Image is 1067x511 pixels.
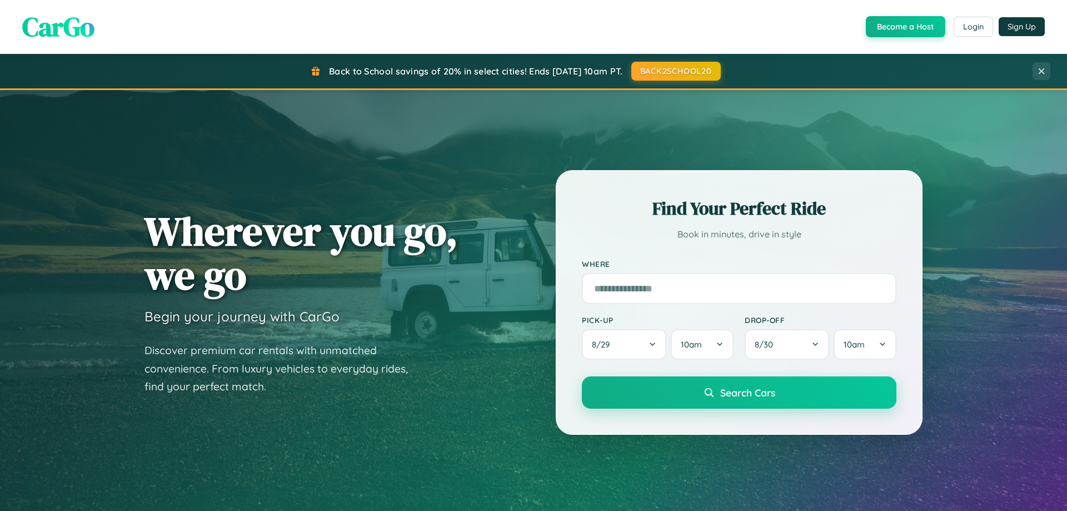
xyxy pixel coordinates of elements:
p: Discover premium car rentals with unmatched convenience. From luxury vehicles to everyday rides, ... [144,341,422,396]
h1: Wherever you go, we go [144,209,458,297]
label: Pick-up [582,315,734,325]
span: 8 / 30 [755,339,779,350]
h2: Find Your Perfect Ride [582,196,896,221]
button: 8/30 [745,329,829,360]
button: 10am [671,329,734,360]
h3: Begin your journey with CarGo [144,308,340,325]
button: Sign Up [999,17,1045,36]
label: Where [582,259,896,269]
button: 10am [834,329,896,360]
label: Drop-off [745,315,896,325]
button: Login [954,17,993,37]
span: 8 / 29 [592,339,615,350]
p: Book in minutes, drive in style [582,226,896,242]
button: Search Cars [582,376,896,409]
button: Become a Host [866,16,945,37]
span: 10am [844,339,865,350]
span: 10am [681,339,702,350]
span: CarGo [22,8,94,45]
span: Search Cars [720,386,775,399]
span: Back to School savings of 20% in select cities! Ends [DATE] 10am PT. [329,66,622,77]
button: 8/29 [582,329,666,360]
button: BACK2SCHOOL20 [631,62,721,81]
